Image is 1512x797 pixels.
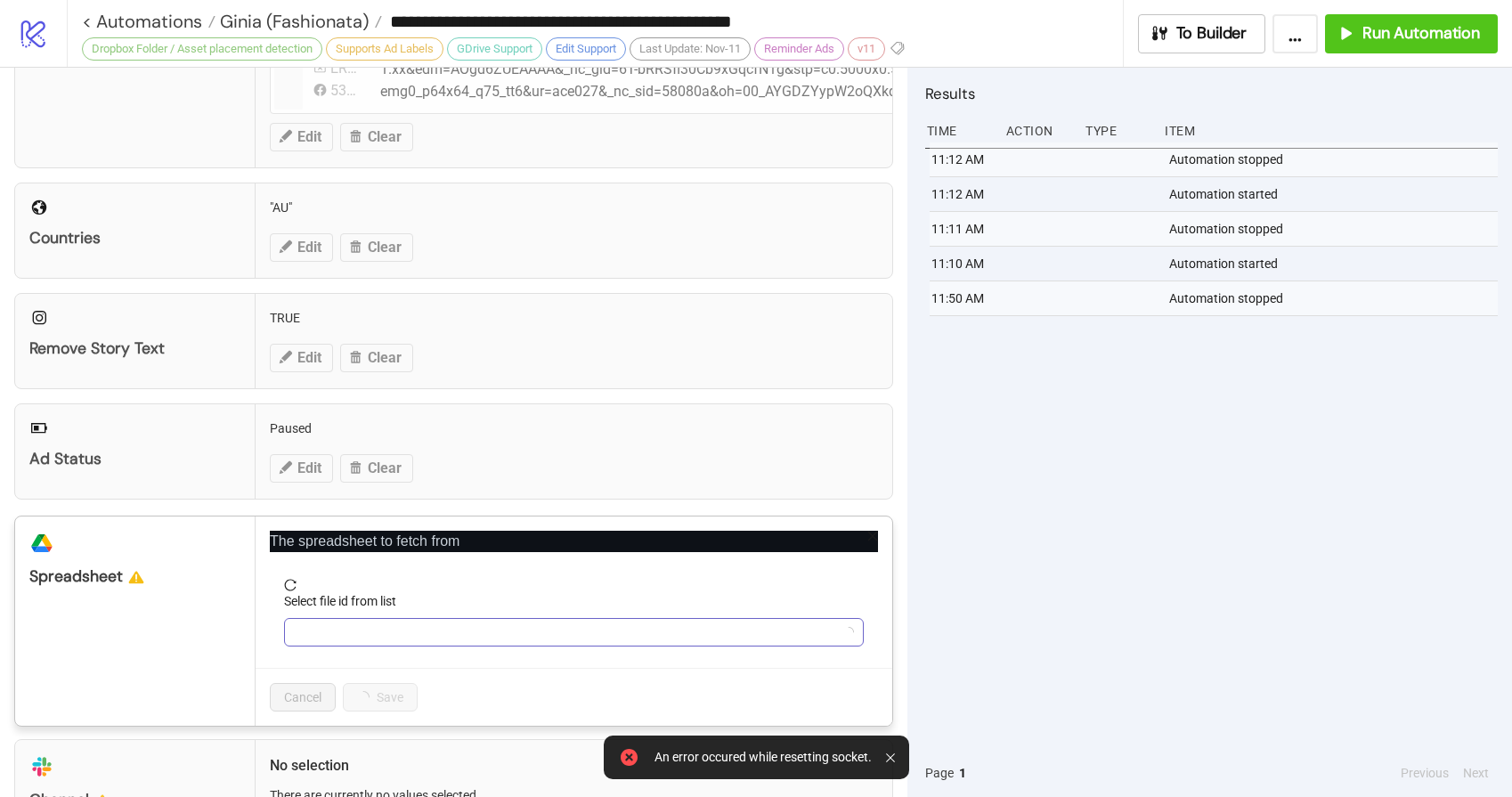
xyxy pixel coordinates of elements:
div: Last Update: Nov-11 [630,37,751,61]
div: Automation started [1167,247,1502,281]
button: ... [1272,14,1318,53]
div: GDrive Support [447,37,542,61]
div: 11:12 AM [930,142,996,176]
button: Next [1458,763,1494,783]
div: Supports Ad Labels [326,37,443,61]
div: 11:11 AM [930,212,996,246]
div: Automation started [1167,177,1502,211]
div: Automation stopped [1167,142,1502,176]
button: Save [343,683,418,712]
div: 11:10 AM [930,247,996,281]
span: close [866,530,879,542]
div: Automation stopped [1167,281,1502,315]
button: Previous [1395,763,1454,783]
span: loading [843,627,854,638]
input: Select file id from list [295,619,837,646]
span: Page [925,763,954,783]
div: An error occured while resetting socket. [654,750,872,765]
div: Action [1004,114,1071,148]
button: To Builder [1138,14,1266,53]
button: 1 [954,763,971,783]
a: Ginia (Fashionata) [215,12,382,30]
div: Dropbox Folder / Asset placement detection [82,37,322,61]
div: Automation stopped [1167,212,1502,246]
div: Time [925,114,992,148]
h2: Results [925,82,1498,105]
div: Item [1163,114,1498,148]
div: Edit Support [546,37,626,61]
a: < Automations [82,12,215,30]
div: Type [1084,114,1150,148]
p: The spreadsheet to fetch from [270,531,878,552]
div: 11:12 AM [930,177,996,211]
label: Select file id from list [284,591,408,611]
div: Reminder Ads [754,37,844,61]
button: Run Automation [1325,14,1498,53]
span: reload [284,579,864,591]
span: To Builder [1176,23,1248,44]
div: Spreadsheet [29,566,240,587]
span: Run Automation [1362,23,1480,44]
div: 11:50 AM [930,281,996,315]
div: v11 [848,37,885,61]
button: Cancel [270,683,336,712]
span: Ginia (Fashionata) [215,10,369,33]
